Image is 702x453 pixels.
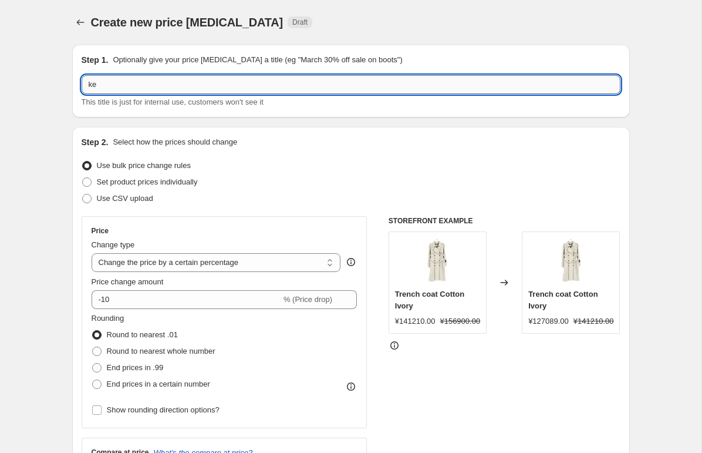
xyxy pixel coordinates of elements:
[292,18,308,27] span: Draft
[548,238,595,285] img: 863148_original_80x.jpg
[395,290,464,310] span: Trench coat Cotton Ivory
[107,380,210,388] span: End prices in a certain number
[113,136,237,148] p: Select how the prices should change
[97,194,153,203] span: Use CSV upload
[107,363,164,372] span: End prices in .99
[92,290,281,309] input: -15
[395,317,436,326] span: ¥141210.00
[92,314,124,323] span: Rounding
[82,98,264,106] span: This title is just for internal use, customers won't see it
[97,161,191,170] span: Use bulk price change rules
[107,405,220,414] span: Show rounding direction options?
[107,347,215,355] span: Round to nearest whole number
[92,240,135,249] span: Change type
[82,54,109,66] h2: Step 1.
[283,295,332,304] span: % (Price drop)
[573,317,614,326] span: ¥141210.00
[92,277,164,286] span: Price change amount
[414,238,461,285] img: 863148_original_80x.jpg
[82,75,620,94] input: 30% off holiday sale
[82,136,109,148] h2: Step 2.
[92,226,109,236] h3: Price
[389,216,620,226] h6: STOREFRONT EXAMPLE
[107,330,178,339] span: Round to nearest .01
[440,317,480,326] span: ¥156900.00
[345,256,357,268] div: help
[91,16,283,29] span: Create new price [MEDICAL_DATA]
[528,290,598,310] span: Trench coat Cotton Ivory
[97,177,198,186] span: Set product prices individually
[72,14,89,31] button: Price change jobs
[113,54,402,66] p: Optionally give your price [MEDICAL_DATA] a title (eg "March 30% off sale on boots")
[528,317,569,326] span: ¥127089.00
